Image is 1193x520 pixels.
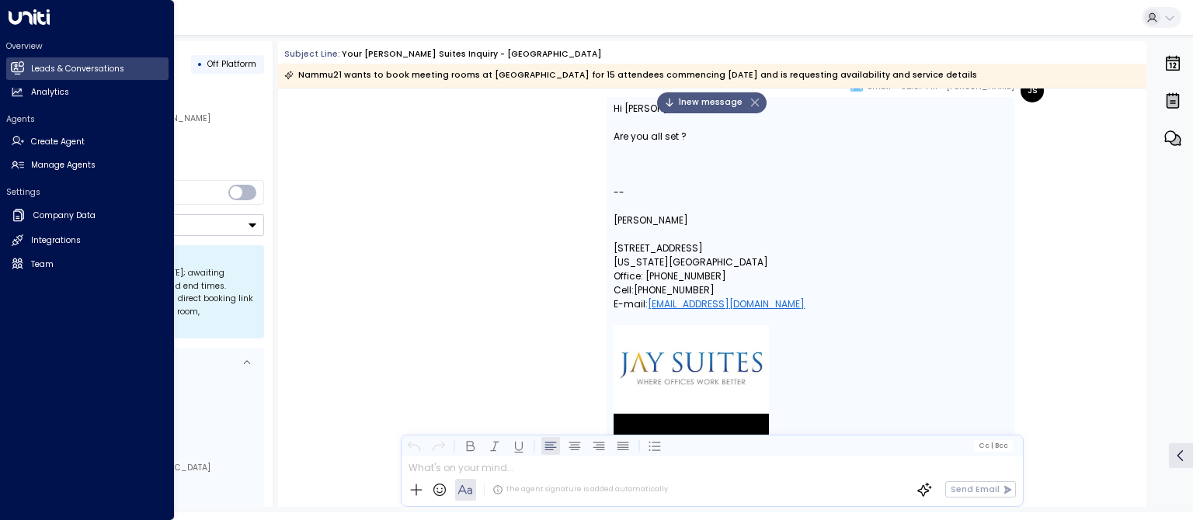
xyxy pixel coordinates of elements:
a: [EMAIL_ADDRESS][DOMAIN_NAME] [648,297,805,311]
a: Leads & Conversations [6,57,169,80]
h2: Leads & Conversations [31,63,124,75]
div: Hi [PERSON_NAME] [614,102,1007,144]
span: | [990,442,993,449]
a: Company Data [6,203,169,228]
div: Are you all set ? [614,130,1007,144]
div: Nammu21 wants to book meeting rooms at [GEOGRAPHIC_DATA] for 15 attendees commencing [DATE] and i... [284,68,977,83]
h2: Create Agent [31,136,85,148]
a: Manage Agents [6,154,169,177]
div: The agent signature is added automatically [492,484,668,495]
h2: Analytics [31,86,69,99]
a: Create Agent [6,130,169,153]
img: AIorK4xTosDLlfyX2bpenFyCmuUDdcrVST1TJR-nqmpqARbzbJdZCAgCsWSK8-51utKOJLhXD56Z5kA [614,414,769,484]
div: • [197,54,203,75]
h2: Overview [6,40,169,52]
span: 1 new message [664,96,743,109]
div: Your [PERSON_NAME] Suites Inquiry - [GEOGRAPHIC_DATA] [342,48,602,61]
span: Cc Bcc [979,442,1008,449]
span: Off Platform [207,58,256,70]
div: 1new message [657,92,767,113]
div: [US_STATE][GEOGRAPHIC_DATA] Office: [PHONE_NUMBER] Cell:[PHONE_NUMBER] E-mail: [614,255,1007,311]
span: -- [614,185,1007,199]
button: Redo [429,436,447,455]
h2: Settings [6,186,169,198]
button: Undo [405,436,423,455]
span: Subject Line: [284,48,340,60]
h2: Agents [6,113,169,125]
h2: Team [31,258,54,271]
h2: Manage Agents [31,159,96,172]
h2: Company Data [33,210,96,222]
a: Analytics [6,81,169,104]
div: [PERSON_NAME] [STREET_ADDRESS] [614,213,1007,255]
a: Integrations [6,230,169,252]
img: Jay Suites [614,325,769,414]
h2: Integrations [31,234,81,247]
button: Cc|Bcc [974,440,1013,451]
a: Team [6,253,169,276]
